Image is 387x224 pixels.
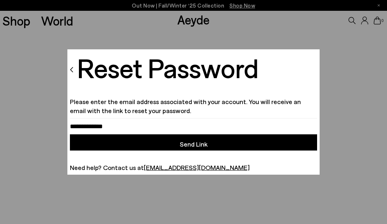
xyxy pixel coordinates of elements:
[77,53,259,82] h2: Reset Password
[70,97,317,115] p: Please enter the email address associated with your account. You will receive an email with the l...
[70,67,74,73] img: arrow-left.svg
[144,163,250,171] a: [EMAIL_ADDRESS][DOMAIN_NAME]
[70,134,317,151] button: Send Link
[70,163,317,172] p: Need help? Contact us at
